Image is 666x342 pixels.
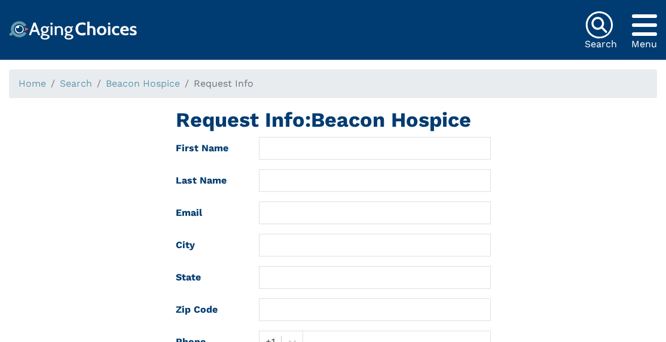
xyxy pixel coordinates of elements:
[106,78,180,89] a: Beacon Hospice
[167,137,250,160] label: First Name
[19,78,46,89] a: Home
[60,78,92,89] a: Search
[167,266,250,289] label: State
[167,201,250,224] label: Email
[194,78,253,89] span: Request Info
[167,234,250,256] label: City
[9,69,657,98] nav: breadcrumb
[585,39,617,49] div: Search
[176,108,491,132] h1: Request Info: Beacon Hospice
[631,39,657,49] div: Menu
[9,21,137,40] img: Choice!
[585,11,613,39] img: search-icon.svg
[631,11,657,39] div: Popover trigger
[167,298,250,321] label: Zip Code
[167,169,250,192] label: Last Name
